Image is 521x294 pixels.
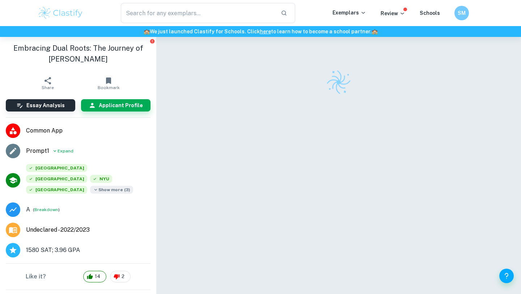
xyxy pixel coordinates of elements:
span: [GEOGRAPHIC_DATA] [26,164,87,172]
button: Expand [52,147,73,155]
button: Applicant Profile [81,99,151,112]
h6: Essay Analysis [26,101,65,109]
h1: Embracing Dual Roots: The Journey of [PERSON_NAME] [6,43,151,64]
input: Search for any exemplars... [121,3,275,23]
a: Prompt1 [26,147,49,155]
span: Expand [58,148,73,154]
button: SM [454,6,469,20]
span: 2 [118,273,128,280]
div: Accepted: Stanford University [26,164,87,175]
h6: Applicant Profile [99,101,143,109]
span: Bookmark [98,85,120,90]
span: Share [42,85,54,90]
a: Schools [420,10,440,16]
button: Breakdown [34,206,58,213]
div: Accepted: Yale University [26,175,87,186]
a: here [260,29,271,34]
span: 14 [91,273,104,280]
span: Undeclared - 2022/2023 [26,226,90,234]
a: Major and Application Year [26,226,96,234]
span: 🏫 [144,29,150,34]
span: 🏫 [372,29,378,34]
p: Exemplars [332,9,366,17]
div: Accepted: Duke University [26,186,87,197]
img: Clastify logo [324,67,353,97]
span: NYU [90,175,112,183]
h6: SM [458,9,466,17]
button: Help and Feedback [499,269,514,283]
div: 14 [83,271,106,282]
span: [GEOGRAPHIC_DATA] [26,186,87,194]
button: Essay Analysis [6,99,75,112]
img: Clastify logo [38,6,84,20]
span: ( ) [33,206,60,213]
button: Share [17,73,78,93]
button: Bookmark [78,73,139,93]
div: Accepted: New York University [90,175,112,186]
button: Report issue [149,38,155,44]
div: 2 [110,271,131,282]
h6: We just launched Clastify for Schools. Click to learn how to become a school partner. [1,28,520,35]
span: Common App [26,126,151,135]
span: Prompt 1 [26,147,49,155]
span: Show more ( 3 ) [90,186,133,194]
span: [GEOGRAPHIC_DATA] [26,175,87,183]
span: 1580 SAT; 3.96 GPA [26,246,80,255]
p: Review [381,9,405,17]
h6: Like it? [26,272,46,281]
p: Grade [26,205,30,214]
